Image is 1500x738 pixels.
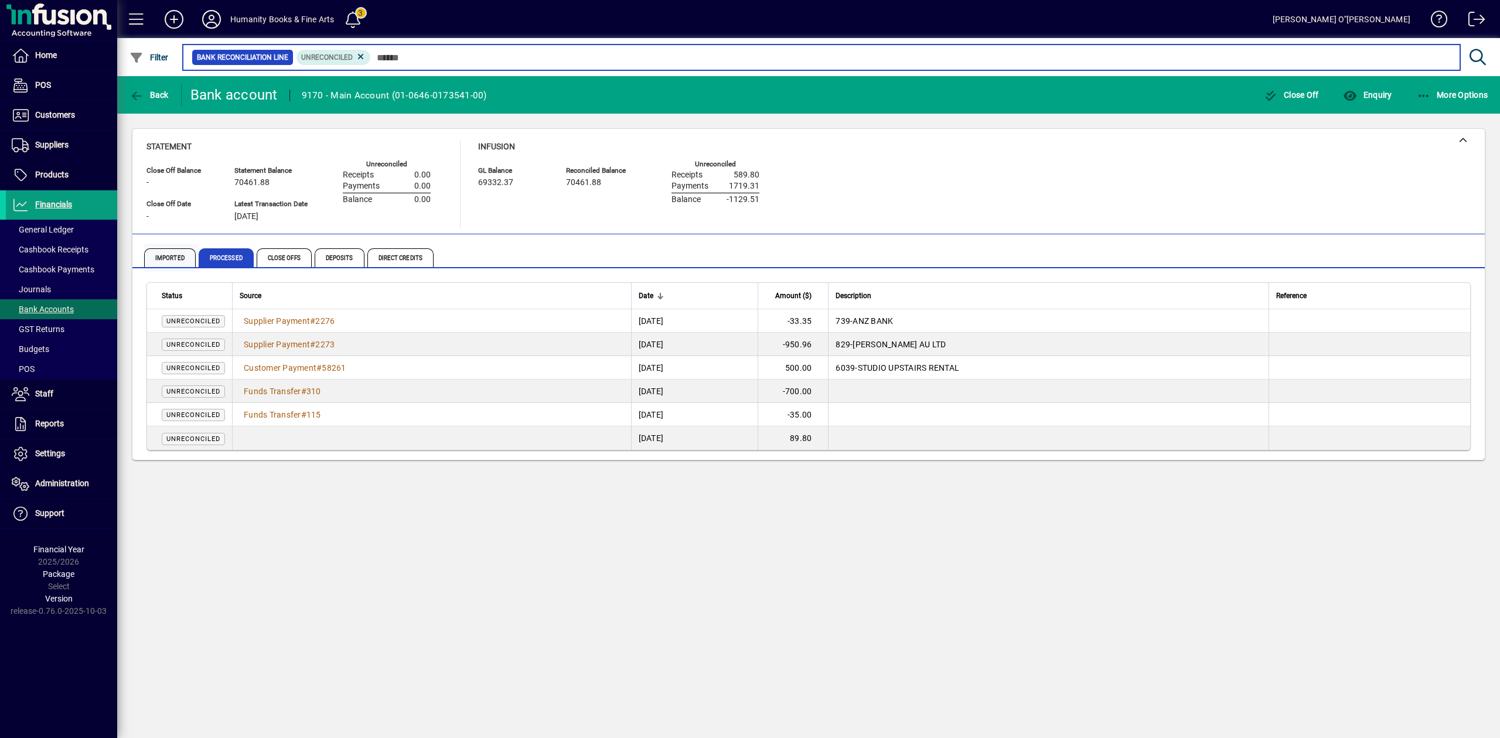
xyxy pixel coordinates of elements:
span: Unreconciled [301,53,353,61]
span: Processed [199,248,254,267]
td: [DATE] [631,426,758,450]
span: Date [639,289,653,302]
span: 829 [836,340,850,349]
a: Funds Transfer#115 [240,408,325,421]
span: 739 [836,316,850,326]
span: - [146,178,149,187]
td: [DATE] [631,309,758,333]
span: Amount ($) [775,289,812,302]
span: Funds Transfer [244,387,301,396]
span: Support [35,508,64,518]
div: [PERSON_NAME] O''[PERSON_NAME] [1273,10,1410,29]
label: Unreconciled [695,160,736,168]
span: Bank Accounts [12,305,74,314]
div: Reference [1276,289,1455,302]
span: Source [240,289,261,302]
a: GST Returns [6,319,117,339]
span: 6039 [836,363,855,373]
span: Back [129,90,169,100]
td: [DATE] [631,380,758,403]
a: Customers [6,101,117,130]
span: GL Balance [478,167,548,175]
span: 58261 [322,363,346,373]
span: Deposits [315,248,364,267]
span: 589.80 [734,170,759,180]
span: Unreconciled [166,411,220,419]
span: Package [43,569,74,579]
span: General Ledger [12,225,74,234]
span: Suppliers [35,140,69,149]
span: 0.00 [414,170,431,180]
a: Staff [6,380,117,409]
span: - [146,212,149,221]
span: [PERSON_NAME] AU LTD [853,340,946,349]
span: Imported [144,248,196,267]
span: Unreconciled [166,388,220,395]
span: STUDIO UPSTAIRS RENTAL [858,363,960,373]
td: -33.35 [758,309,828,333]
span: Unreconciled [166,317,220,325]
td: 89.80 [758,426,828,450]
span: # [310,316,315,326]
span: Balance [671,195,701,204]
span: Customer Payment [244,363,316,373]
a: Support [6,499,117,528]
span: ANZ BANK [853,316,893,326]
td: -950.96 [758,333,828,356]
button: Back [127,84,172,105]
td: -700.00 [758,380,828,403]
div: Bank account [190,86,278,104]
span: Journals [12,285,51,294]
a: Home [6,41,117,70]
a: Supplier Payment#2273 [240,338,339,351]
span: Payments [343,182,380,191]
mat-chip: Reconciliation Status: Unreconciled [296,50,371,65]
span: 1719.31 [729,182,759,191]
a: Reports [6,409,117,439]
span: Customers [35,110,75,119]
div: Source [240,289,624,302]
span: Close Offs [257,248,312,267]
span: 0.00 [414,182,431,191]
span: - [850,340,853,349]
span: Reports [35,419,64,428]
a: General Ledger [6,220,117,240]
a: Administration [6,469,117,498]
a: Settings [6,439,117,469]
span: Statement Balance [234,167,308,175]
span: -1129.51 [727,195,759,204]
span: [DATE] [234,212,258,221]
span: Budgets [12,344,49,354]
span: 70461.88 [566,178,601,187]
span: Financials [35,200,72,209]
span: Funds Transfer [244,410,301,419]
a: Bank Accounts [6,299,117,319]
td: [DATE] [631,333,758,356]
div: Status [162,289,225,302]
span: Balance [343,195,372,204]
span: 69332.37 [478,178,513,187]
a: Products [6,160,117,190]
span: Enquiry [1343,90,1392,100]
span: Reconciled Balance [566,167,636,175]
td: 500.00 [758,356,828,380]
a: Cashbook Payments [6,259,117,279]
span: Supplier Payment [244,316,310,326]
span: Unreconciled [166,435,220,443]
span: More Options [1417,90,1488,100]
div: 9170 - Main Account (01-0646-0173541-00) [302,86,487,105]
span: - [855,363,857,373]
a: Cashbook Receipts [6,240,117,259]
a: Customer Payment#58261 [240,361,350,374]
span: Reference [1276,289,1307,302]
a: Suppliers [6,131,117,160]
a: Logout [1460,2,1485,40]
span: POS [35,80,51,90]
a: Budgets [6,339,117,359]
span: Direct Credits [367,248,434,267]
a: Knowledge Base [1422,2,1448,40]
span: Cashbook Receipts [12,245,88,254]
span: Financial Year [33,545,84,554]
span: Latest Transaction Date [234,200,308,208]
span: Home [35,50,57,60]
